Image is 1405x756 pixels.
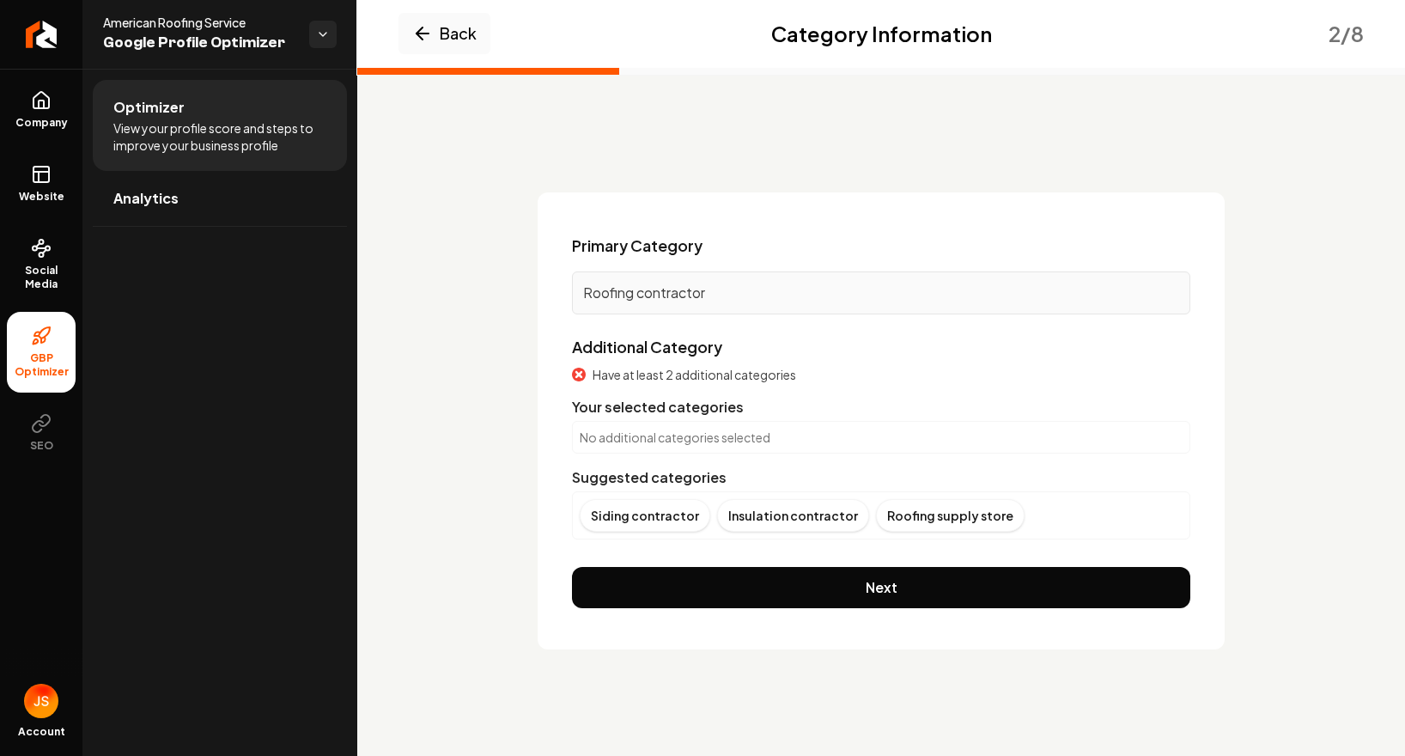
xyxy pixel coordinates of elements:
[572,234,702,258] span: Primary Category
[7,150,76,217] a: Website
[398,13,490,54] button: Back
[12,190,71,204] span: Website
[593,366,796,383] span: Have at least 2 additional categories
[23,439,60,453] span: SEO
[572,467,1190,488] div: Suggested categories
[7,264,76,291] span: Social Media
[771,20,992,47] h2: Category Information
[876,499,1025,532] div: Roofing supply store
[113,188,179,209] span: Analytics
[583,283,1179,303] p: Roofing contractor
[7,224,76,305] a: Social Media
[26,21,58,48] img: Rebolt Logo
[113,97,185,118] span: Optimizer
[572,397,1190,418] div: Your selected categories
[1329,20,1364,47] div: 2 / 8
[7,351,76,379] span: GBP Optimizer
[7,76,76,143] a: Company
[24,684,58,718] img: Jose Sanchez
[93,171,347,226] a: Analytics
[103,31,295,55] span: Google Profile Optimizer
[572,567,1190,608] button: Next
[572,337,722,357] label: Additional Category
[9,116,75,130] span: Company
[7,399,76,466] button: SEO
[103,14,295,31] span: American Roofing Service
[24,684,58,718] button: Open user button
[1347,698,1388,739] iframe: Intercom live chat
[113,119,326,154] span: View your profile score and steps to improve your business profile
[580,499,710,532] div: Siding contractor
[717,499,869,532] div: Insulation contractor
[18,725,65,739] span: Account
[580,429,1183,446] p: No additional categories selected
